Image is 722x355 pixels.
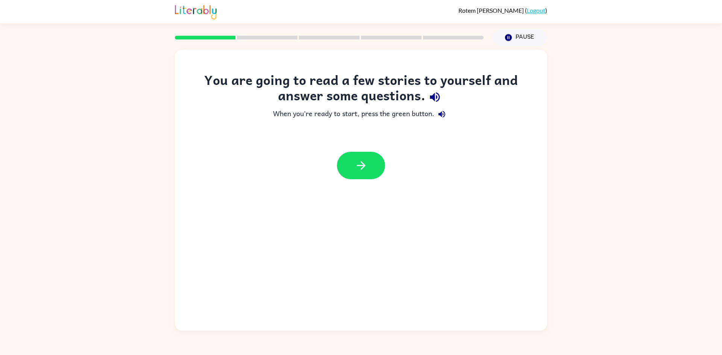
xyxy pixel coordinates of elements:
div: ( ) [458,7,547,14]
img: Literably [175,3,217,20]
span: Rotem [PERSON_NAME] [458,7,525,14]
div: You are going to read a few stories to yourself and answer some questions. [190,72,532,107]
div: When you're ready to start, press the green button. [190,107,532,122]
a: Logout [527,7,545,14]
button: Pause [493,29,547,46]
